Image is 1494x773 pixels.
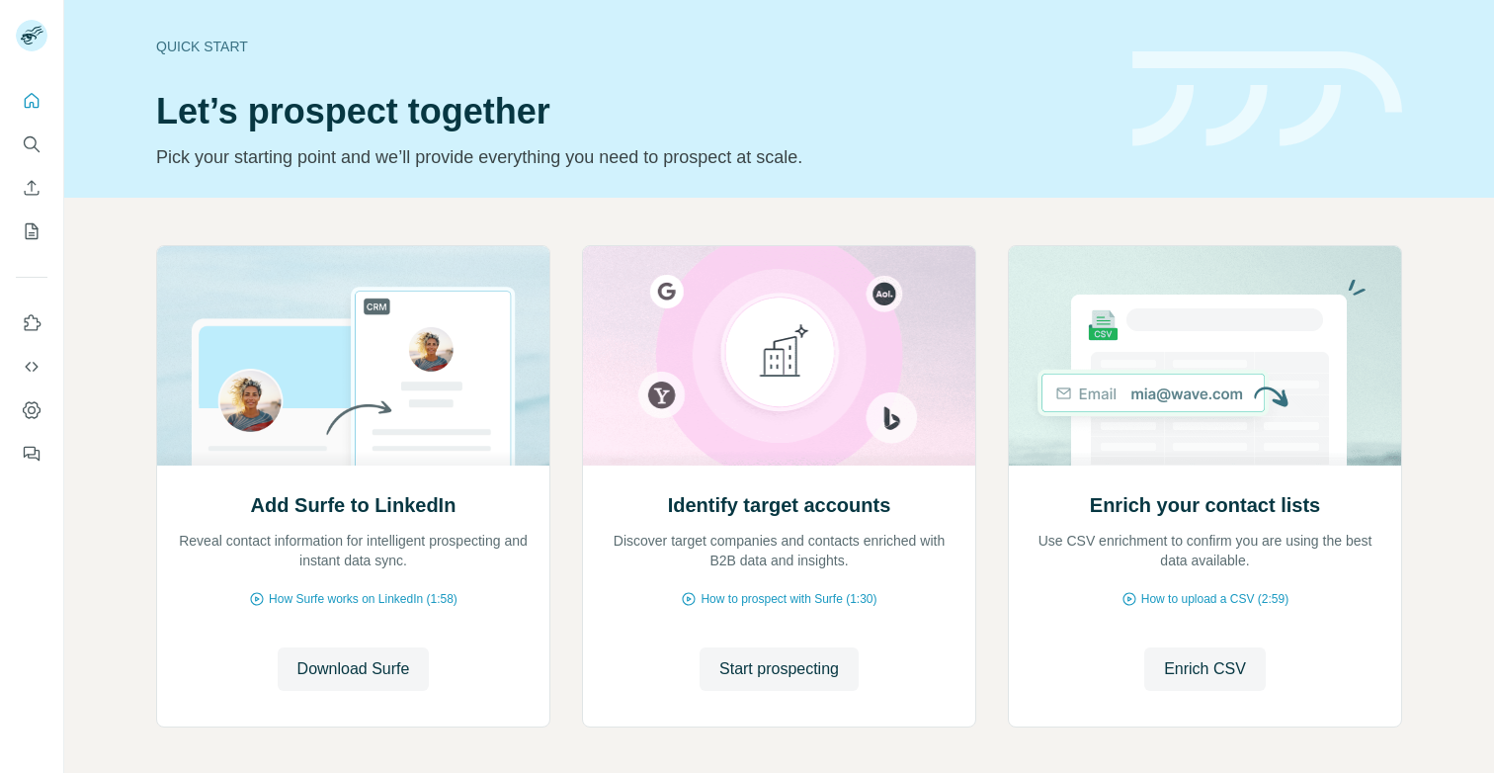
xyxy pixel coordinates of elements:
button: Enrich CSV [16,170,47,206]
p: Reveal contact information for intelligent prospecting and instant data sync. [177,531,530,570]
button: Dashboard [16,392,47,428]
img: Add Surfe to LinkedIn [156,246,550,466]
button: Start prospecting [700,647,859,691]
span: Download Surfe [297,657,410,681]
span: How to upload a CSV (2:59) [1141,590,1288,608]
p: Use CSV enrichment to confirm you are using the best data available. [1029,531,1381,570]
p: Discover target companies and contacts enriched with B2B data and insights. [603,531,955,570]
p: Pick your starting point and we’ll provide everything you need to prospect at scale. [156,143,1109,171]
span: Enrich CSV [1164,657,1246,681]
span: How Surfe works on LinkedIn (1:58) [269,590,457,608]
button: Use Surfe on LinkedIn [16,305,47,341]
span: Start prospecting [719,657,839,681]
h1: Let’s prospect together [156,92,1109,131]
div: Quick start [156,37,1109,56]
button: Feedback [16,436,47,472]
img: Identify target accounts [582,246,976,466]
span: How to prospect with Surfe (1:30) [701,590,876,608]
button: Use Surfe API [16,349,47,385]
h2: Identify target accounts [668,491,891,519]
button: Enrich CSV [1144,647,1266,691]
button: Search [16,127,47,162]
button: Download Surfe [278,647,430,691]
img: banner [1132,51,1402,147]
button: Quick start [16,83,47,119]
h2: Add Surfe to LinkedIn [251,491,456,519]
button: My lists [16,214,47,249]
img: Enrich your contact lists [1008,246,1402,466]
h2: Enrich your contact lists [1090,491,1320,519]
